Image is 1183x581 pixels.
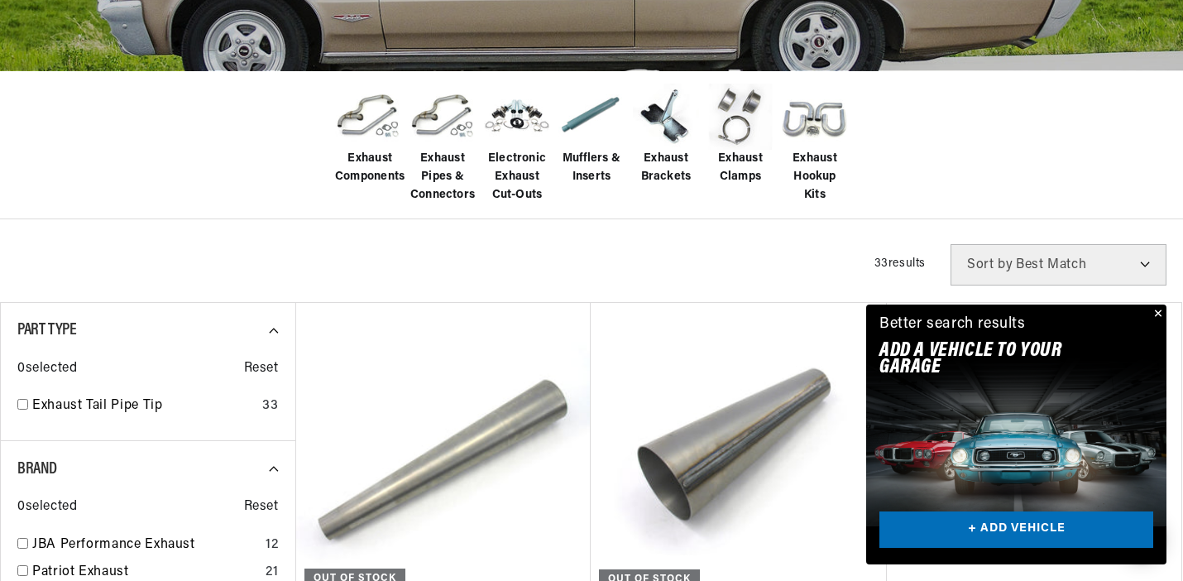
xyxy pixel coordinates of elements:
span: Reset [244,497,279,518]
span: Exhaust Clamps [707,150,773,187]
a: Mufflers & Inserts Mufflers & Inserts [558,84,625,187]
img: Exhaust Pipes & Connectors [409,84,476,150]
a: Exhaust Hookup Kits Exhaust Hookup Kits [782,84,848,205]
span: Exhaust Components [335,150,405,187]
span: Reset [244,358,279,380]
a: Exhaust Brackets Exhaust Brackets [633,84,699,187]
span: Part Type [17,322,76,339]
div: 12 [266,535,278,556]
a: Exhaust Tail Pipe Tip [32,396,256,417]
h2: Add A VEHICLE to your garage [879,343,1112,377]
a: + ADD VEHICLE [879,511,1153,549]
select: Sort by [951,244,1166,286]
span: 0 selected [17,497,77,518]
span: Exhaust Brackets [633,150,699,187]
span: 33 results [874,257,926,270]
img: Exhaust Components [335,84,401,150]
a: Exhaust Clamps Exhaust Clamps [707,84,773,187]
a: Exhaust Pipes & Connectors Exhaust Pipes & Connectors [409,84,476,205]
span: 0 selected [17,358,77,380]
img: Electronic Exhaust Cut-Outs [484,84,550,150]
img: Exhaust Clamps [707,84,773,150]
a: Exhaust Components Exhaust Components [335,84,401,187]
button: Close [1147,305,1166,324]
span: Exhaust Hookup Kits [782,150,848,205]
a: JBA Performance Exhaust [32,535,259,556]
span: Brand [17,461,57,478]
img: Mufflers & Inserts [558,84,625,150]
img: Exhaust Hookup Kits [782,84,848,150]
span: Mufflers & Inserts [558,150,625,187]
span: Electronic Exhaust Cut-Outs [484,150,550,205]
span: Sort by [967,258,1013,271]
a: Electronic Exhaust Cut-Outs Electronic Exhaust Cut-Outs [484,84,550,205]
div: Better search results [879,313,1026,337]
div: 33 [262,396,278,417]
img: Exhaust Brackets [633,84,699,150]
span: Exhaust Pipes & Connectors [409,150,476,205]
